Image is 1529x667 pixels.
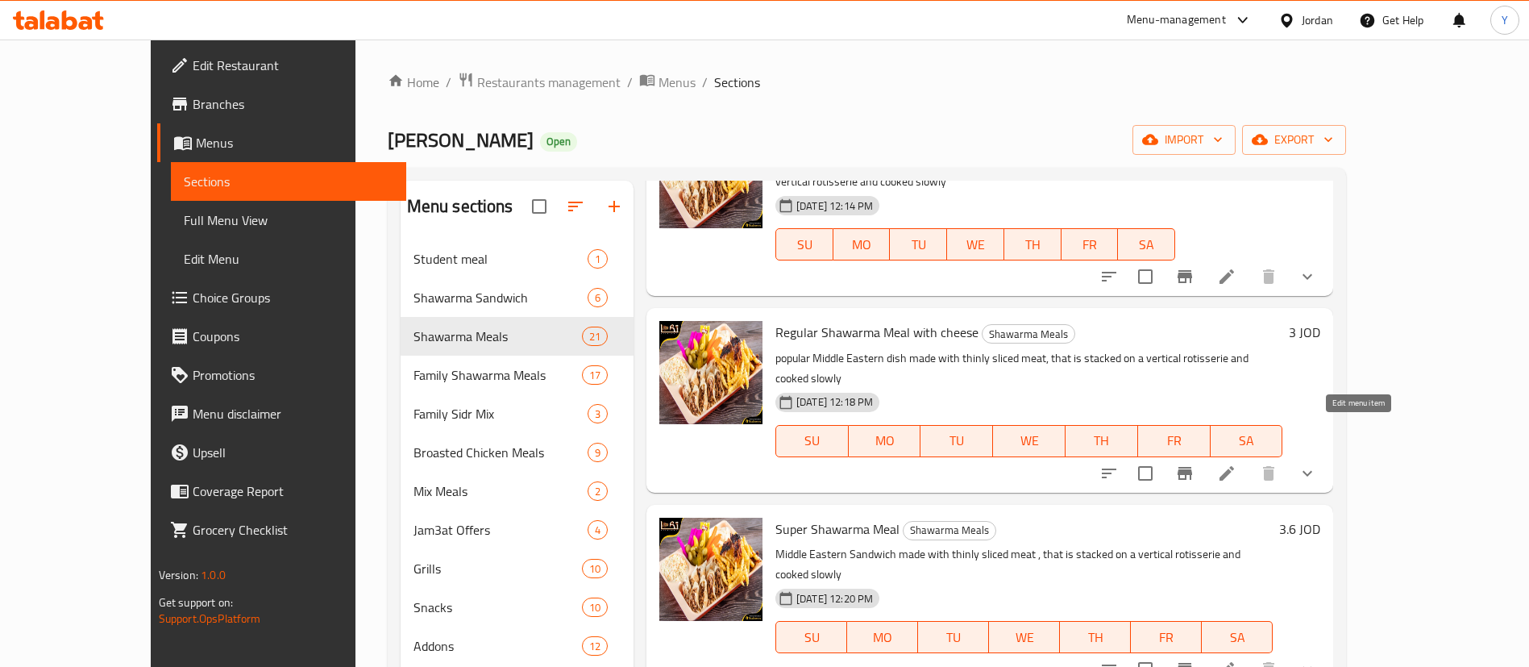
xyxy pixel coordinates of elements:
nav: breadcrumb [388,72,1347,93]
span: 4 [588,523,607,538]
span: Super Shawarma Meal [775,517,900,541]
div: items [588,404,608,423]
div: items [588,288,608,307]
span: TH [1072,429,1132,452]
img: Regular Shawarma Meal with cheese [659,321,762,424]
div: Family Shawarma Meals17 [401,356,634,394]
button: show more [1288,257,1327,296]
li: / [627,73,633,92]
span: Choice Groups [193,288,393,307]
span: TH [1066,626,1124,649]
span: Full Menu View [184,211,393,230]
div: Shawarma Meals [413,327,582,346]
span: Edit Menu [184,249,393,269]
button: MO [833,228,891,261]
span: 2 [588,484,607,499]
span: Regular Shawarma Meal with cheese [775,320,978,344]
div: Shawarma Meals [982,324,1075,344]
span: Family Sidr Mix [413,404,588,423]
span: TU [927,429,987,452]
a: Restaurants management [458,72,621,93]
span: Broasted Chicken Meals [413,443,588,462]
button: FR [1062,228,1119,261]
span: TU [896,233,941,256]
span: Sort sections [556,187,595,226]
button: WE [989,621,1060,653]
a: Edit Restaurant [157,46,406,85]
span: Student meal [413,249,588,269]
div: Shawarma Sandwich6 [401,278,634,317]
span: Family Shawarma Meals [413,365,582,385]
span: 1 [588,252,607,267]
h6: 3 JOD [1289,321,1320,344]
div: Snacks10 [401,588,634,627]
span: Select to update [1128,456,1162,490]
button: import [1132,125,1236,155]
button: TU [918,621,989,653]
button: TU [890,228,947,261]
span: 10 [583,600,607,615]
div: Grills [413,559,582,578]
span: import [1145,130,1223,150]
div: items [582,327,608,346]
p: Middle Eastern Sandwich made with thinly sliced meat , that is stacked on a vertical rotisserie a... [775,544,1273,585]
div: Addons12 [401,627,634,665]
span: 3 [588,406,607,422]
span: SA [1124,233,1169,256]
button: Add section [595,187,634,226]
div: items [582,636,608,656]
span: SA [1208,626,1266,649]
div: Broasted Chicken Meals9 [401,433,634,472]
span: TU [924,626,983,649]
div: items [582,365,608,385]
span: SU [783,233,827,256]
button: SA [1202,621,1273,653]
span: SU [783,429,842,452]
span: 17 [583,368,607,383]
span: Jam3at Offers [413,520,588,540]
a: Sections [171,162,406,201]
span: Snacks [413,598,582,617]
span: 21 [583,329,607,344]
a: Upsell [157,433,406,472]
span: export [1255,130,1333,150]
span: MO [854,626,912,649]
a: Edit menu item [1217,267,1236,286]
span: Mix Meals [413,481,588,501]
a: Support.OpsPlatform [159,608,261,629]
button: delete [1249,257,1288,296]
div: items [582,598,608,617]
a: Menus [639,72,696,93]
div: items [588,443,608,462]
span: Sections [184,172,393,191]
div: Shawarma Sandwich [413,288,588,307]
button: SU [775,621,847,653]
span: 10 [583,561,607,577]
a: Coverage Report [157,472,406,511]
span: Menu disclaimer [193,404,393,423]
span: Select all sections [522,190,556,223]
h6: 3.6 JOD [1279,518,1320,540]
span: [DATE] 12:18 PM [790,394,879,410]
span: Coupons [193,327,393,346]
a: Menu disclaimer [157,394,406,433]
a: Promotions [157,356,406,394]
div: Shawarma Meals21 [401,317,634,356]
span: 6 [588,290,607,306]
div: Jordan [1302,11,1333,29]
div: Mix Meals2 [401,472,634,511]
button: SU [775,425,849,457]
a: Coupons [157,317,406,356]
span: Promotions [193,365,393,385]
span: Addons [413,636,582,656]
li: / [702,73,708,92]
div: items [582,559,608,578]
span: WE [954,233,998,256]
button: delete [1249,454,1288,493]
div: Student meal1 [401,240,634,278]
span: 12 [583,639,607,654]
